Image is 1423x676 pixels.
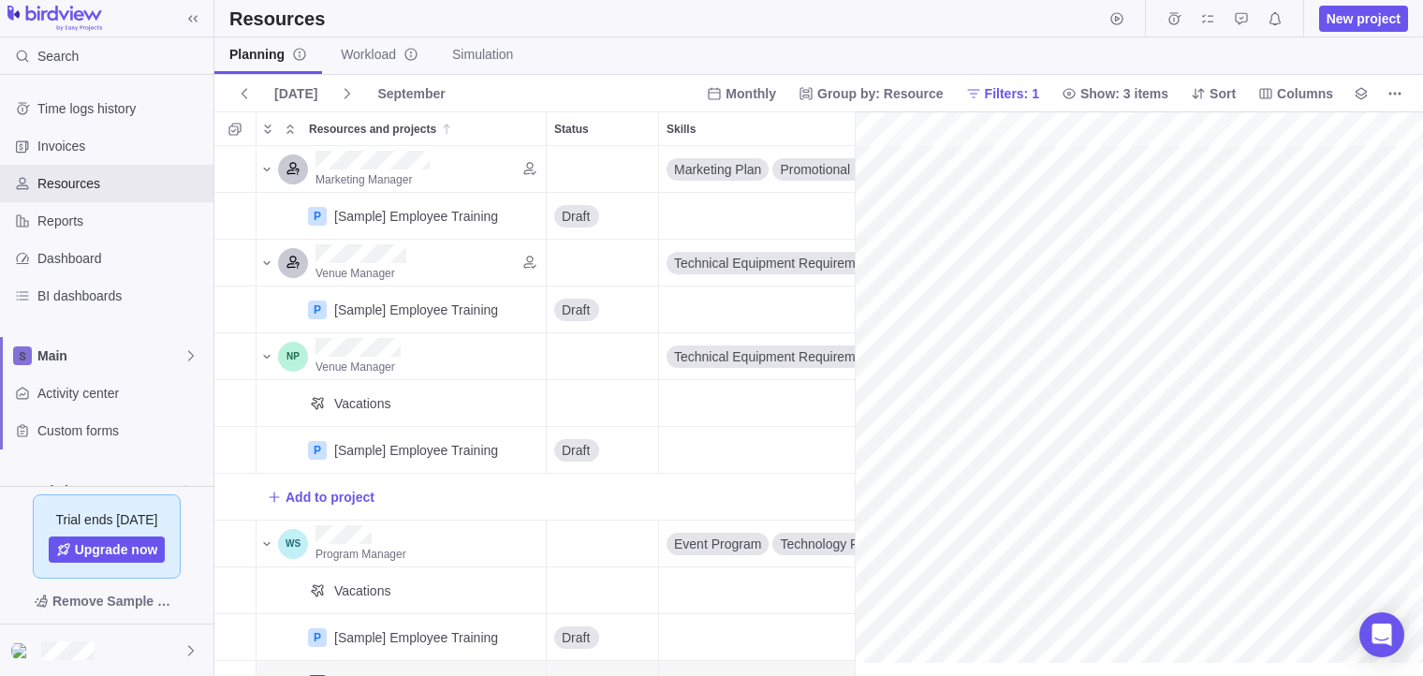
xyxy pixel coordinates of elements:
[726,84,776,103] span: Monthly
[11,643,34,658] img: Show
[229,45,307,64] span: Planning
[547,146,659,193] div: Status
[517,155,543,182] span: Find candidates
[334,581,390,600] span: Vacations
[309,120,436,139] span: Resources and projects
[257,521,547,567] div: Resources and projects
[257,380,547,427] div: Resources and projects
[452,45,513,64] span: Simulation
[49,536,166,563] a: Upgrade now
[257,287,547,333] div: Resources and projects
[667,120,696,139] span: Skills
[279,116,301,142] span: Collapse
[334,207,498,226] div: [Sample] Employee Training
[341,45,418,64] span: Workload
[1161,14,1187,29] a: Time logs
[659,521,865,567] div: Skills
[214,474,1090,521] div: Add New
[37,249,206,268] span: Dashboard
[15,586,198,616] span: Remove Sample Data
[37,99,206,118] span: Time logs history
[334,301,498,319] div: [Sample] Employee Training
[547,193,659,240] div: Status
[817,84,944,103] span: Group by: Resource
[547,521,659,567] div: Status
[267,484,374,510] span: Add to project
[308,207,327,226] div: P
[278,248,308,278] div: Venue Manager
[562,628,590,647] span: Draft
[274,84,317,103] span: [DATE]
[780,535,961,553] span: Technology Requirements Plan
[257,146,547,193] div: Resources and projects
[315,173,412,186] span: Marketing Manager
[257,240,547,287] div: Resources and projects
[659,567,865,614] div: Skills
[1382,81,1408,107] span: More actions
[37,421,206,440] span: Custom forms
[334,441,498,460] div: [Sample] Employee Training
[229,6,325,32] h2: Resources
[1080,84,1168,103] span: Show: 3 items
[547,333,659,380] div: Status
[659,427,865,474] div: Skills
[308,441,327,460] div: P
[674,254,880,272] span: Technical Equipment Requirements
[315,263,395,282] a: Venue Manager
[1251,81,1341,107] span: Columns
[37,47,79,66] span: Search
[659,614,865,661] div: Skills
[1161,6,1187,32] span: Time logs
[15,481,172,500] span: Saved views
[52,590,180,612] span: Remove Sample Data
[547,427,659,474] div: Status
[334,628,498,647] div: [Sample] Employee Training
[315,267,395,280] span: Venue Manager
[326,37,433,74] a: Workloadinfo-description
[257,116,279,142] span: Expand
[257,333,547,380] div: Resources and projects
[308,301,327,319] div: P
[37,384,206,403] span: Activity center
[292,47,307,62] svg: info-description
[1228,14,1254,29] a: Approval requests
[1054,81,1176,107] span: Show: 3 items
[659,193,865,240] div: Skills
[1327,9,1401,28] span: New project
[791,81,951,107] span: Group by: Resource
[659,380,865,427] div: Skills
[267,81,325,107] span: [DATE]
[547,112,658,145] div: Status
[315,169,412,188] a: Marketing Manager
[1348,81,1374,107] span: Legend
[1319,6,1408,32] span: New project
[257,193,547,240] div: Resources and projects
[437,37,528,74] a: Simulation
[1277,84,1333,103] span: Columns
[37,287,206,305] span: BI dashboards
[1228,6,1254,32] span: Approval requests
[278,529,308,559] div: Will Salah
[699,81,784,107] span: Monthly
[547,287,659,333] div: Status
[1262,6,1288,32] span: Notifications
[562,207,590,226] span: Draft
[75,540,158,559] span: Upgrade now
[547,567,659,614] div: Status
[257,614,547,661] div: Resources and projects
[547,614,659,661] div: Status
[37,137,206,155] span: Invoices
[1183,81,1243,107] span: Sort
[7,6,102,32] img: logo
[334,394,390,413] span: Vacations
[315,357,395,375] a: Venue Manager
[547,380,659,427] div: Status
[959,81,1047,107] span: Filters: 1
[674,347,880,366] span: Technical Equipment Requirements
[222,116,248,142] span: Selection mode
[674,160,761,179] span: Marketing Plan
[1104,6,1130,32] span: Start timer
[517,249,543,275] span: Find candidates
[562,301,590,319] span: Draft
[403,47,418,62] svg: info-description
